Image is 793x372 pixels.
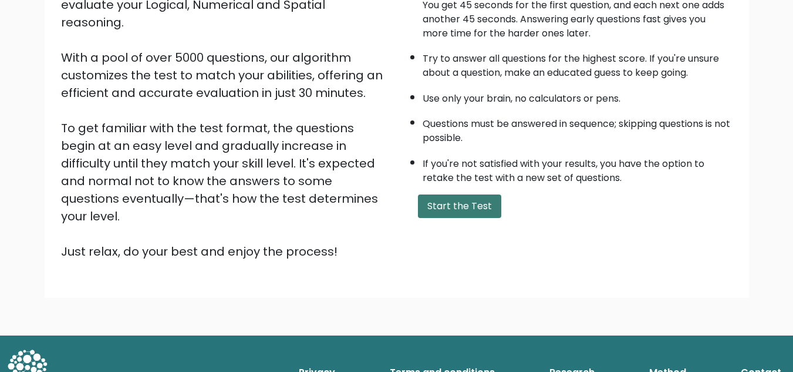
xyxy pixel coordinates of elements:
[418,195,501,218] button: Start the Test
[423,111,733,145] li: Questions must be answered in sequence; skipping questions is not possible.
[423,86,733,106] li: Use only your brain, no calculators or pens.
[423,151,733,185] li: If you're not satisfied with your results, you have the option to retake the test with a new set ...
[423,46,733,80] li: Try to answer all questions for the highest score. If you're unsure about a question, make an edu...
